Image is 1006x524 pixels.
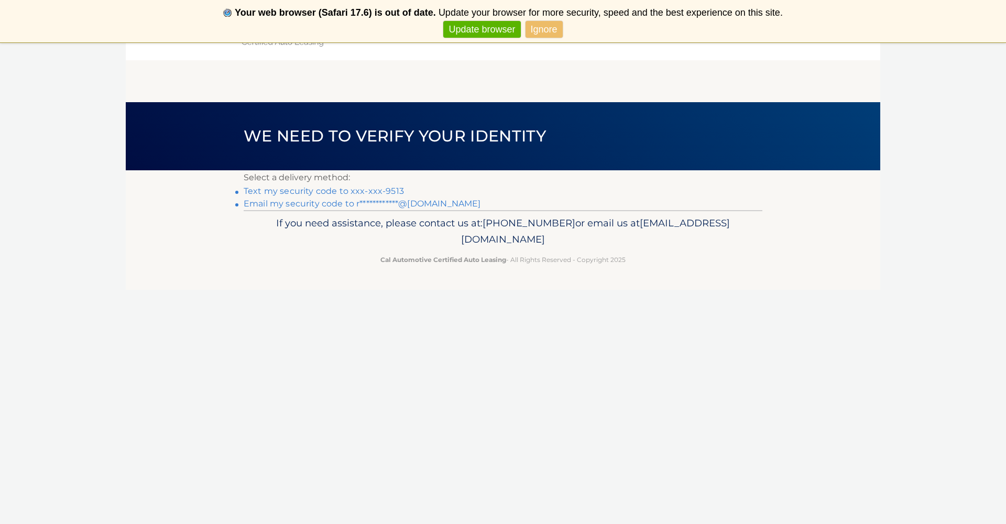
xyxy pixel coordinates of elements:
a: Update browser [443,21,520,38]
a: Text my security code to xxx-xxx-9513 [244,186,404,196]
strong: Cal Automotive Certified Auto Leasing [380,256,506,264]
span: Update your browser for more security, speed and the best experience on this site. [439,7,783,18]
span: [PHONE_NUMBER] [483,217,575,229]
b: Your web browser (Safari 17.6) is out of date. [235,7,436,18]
p: - All Rights Reserved - Copyright 2025 [250,254,756,265]
span: We need to verify your identity [244,126,546,146]
a: Ignore [526,21,563,38]
p: If you need assistance, please contact us at: or email us at [250,215,756,248]
p: Select a delivery method: [244,170,762,185]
